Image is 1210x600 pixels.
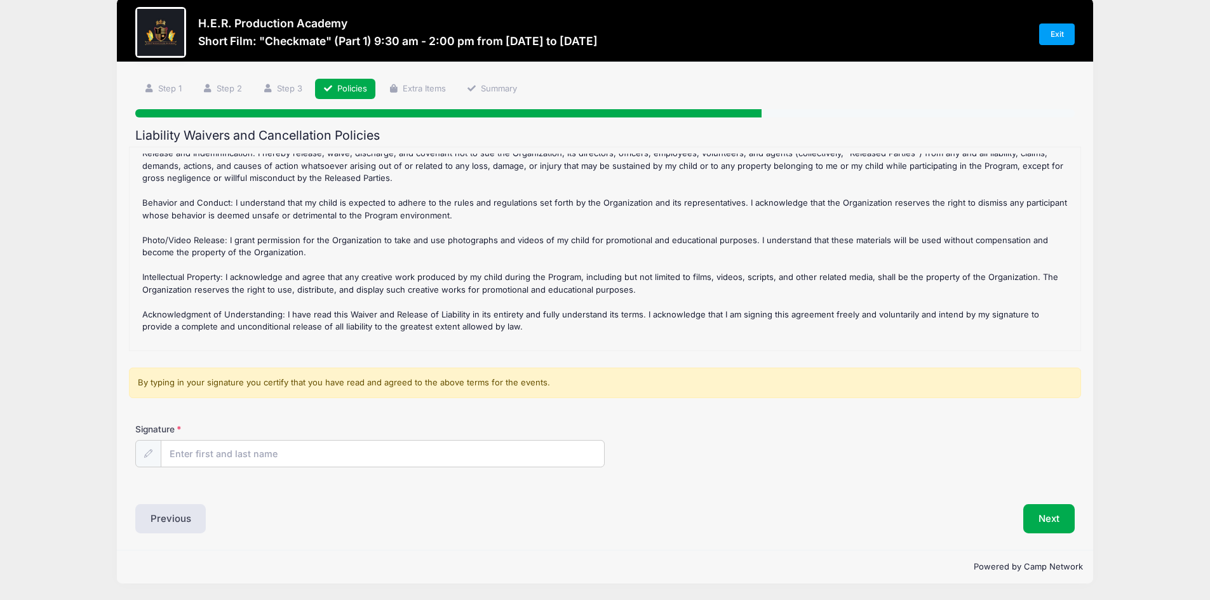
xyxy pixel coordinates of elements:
[136,154,1074,344] div: : All registrations for H.E.R. Production Academy programs, workshops, and courses are non-refund...
[194,79,250,100] a: Step 2
[161,440,605,467] input: Enter first and last name
[380,79,454,100] a: Extra Items
[1023,504,1075,533] button: Next
[198,34,598,48] h3: Short Film: "Checkmate" (Part 1) 9:30 am - 2:00 pm from [DATE] to [DATE]
[135,79,190,100] a: Step 1
[254,79,311,100] a: Step 3
[315,79,376,100] a: Policies
[127,561,1083,573] p: Powered by Camp Network
[1039,23,1075,45] a: Exit
[198,17,598,30] h3: H.E.R. Production Academy
[135,423,370,436] label: Signature
[458,79,525,100] a: Summary
[129,368,1081,398] div: By typing in your signature you certify that you have read and agreed to the above terms for the ...
[135,128,1075,143] h2: Liability Waivers and Cancellation Policies
[135,504,206,533] button: Previous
